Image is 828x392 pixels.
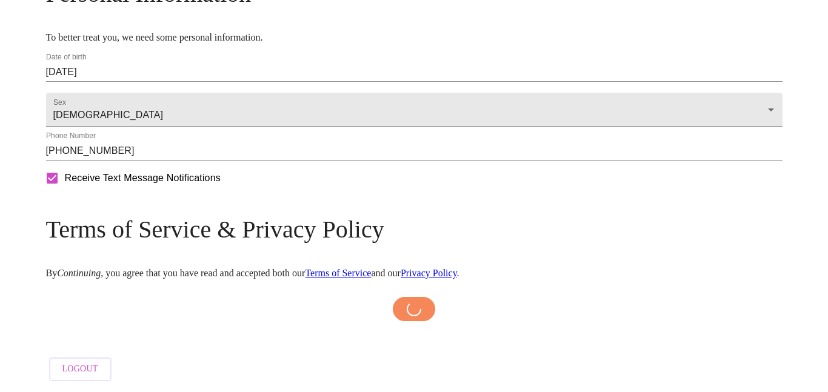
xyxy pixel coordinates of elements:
a: Terms of Service [305,268,371,278]
p: By , you agree that you have read and accepted both our and our . [46,268,783,279]
span: Logout [62,362,98,377]
p: To better treat you, we need some personal information. [46,32,783,43]
a: Privacy Policy [401,268,457,278]
label: Phone Number [46,133,96,140]
button: Logout [49,357,112,381]
div: [DEMOGRAPHIC_DATA] [46,93,783,127]
em: Continuing [57,268,101,278]
span: Receive Text Message Notifications [65,171,221,185]
label: Date of birth [46,54,87,61]
h3: Terms of Service & Privacy Policy [46,215,783,244]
